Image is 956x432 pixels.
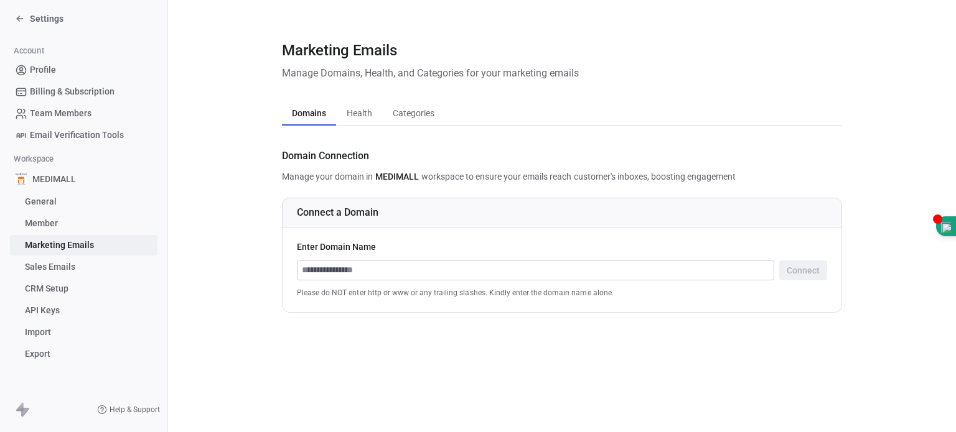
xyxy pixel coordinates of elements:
[25,239,94,252] span: Marketing Emails
[342,104,377,122] span: Health
[30,85,115,98] span: Billing & Subscription
[10,60,157,80] a: Profile
[10,257,157,277] a: Sales Emails
[421,170,571,183] span: workspace to ensure your emails reach
[10,103,157,124] a: Team Members
[25,260,75,273] span: Sales Emails
[25,217,58,230] span: Member
[10,235,157,255] a: Marketing Emails
[25,347,50,361] span: Export
[914,390,944,420] iframe: Intercom live chat
[297,206,378,218] span: Connect a Domain
[574,170,736,183] span: customer's inboxes, boosting engagement
[10,278,157,299] a: CRM Setup
[25,282,68,295] span: CRM Setup
[375,170,419,183] span: MEDIMALL
[10,213,157,234] a: Member
[30,107,91,120] span: Team Members
[282,41,397,60] span: Marketing Emails
[110,405,160,415] span: Help & Support
[10,322,157,342] a: Import
[32,173,76,185] span: MEDIMALL
[97,405,160,415] a: Help & Support
[10,125,157,145] a: Email Verification Tools
[30,12,63,25] span: Settings
[15,173,27,185] img: Medimall%20logo%20(2).1.jpg
[25,304,60,317] span: API Keys
[25,195,57,208] span: General
[9,42,50,60] span: Account
[282,170,373,183] span: Manage your domain in
[30,129,124,142] span: Email Verification Tools
[297,288,827,298] span: Please do NOT enter http or www or any trailing slashes. Kindly enter the domain name alone.
[30,63,56,76] span: Profile
[388,104,439,122] span: Categories
[25,326,51,339] span: Import
[282,66,842,81] span: Manage Domains, Health, and Categories for your marketing emails
[297,241,827,253] div: Enter Domain Name
[779,260,827,280] button: Connect
[10,344,157,364] a: Export
[10,191,157,212] a: General
[10,300,157,321] a: API Keys
[287,104,331,122] span: Domains
[8,150,59,168] span: Workspace
[10,81,157,102] a: Billing & Subscription
[282,149,369,163] span: Domain Connection
[15,12,63,25] a: Settings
